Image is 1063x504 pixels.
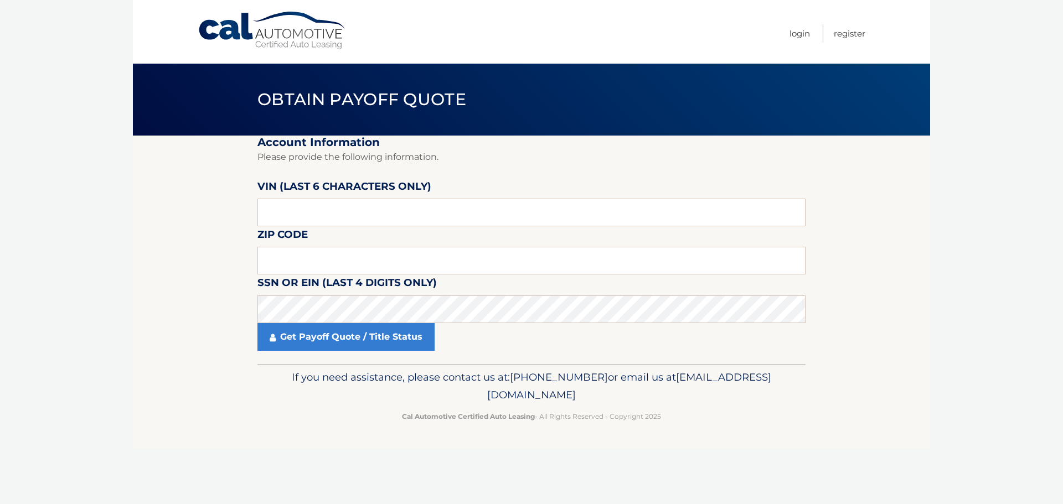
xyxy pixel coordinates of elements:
p: If you need assistance, please contact us at: or email us at [265,368,798,404]
label: SSN or EIN (last 4 digits only) [257,274,437,295]
strong: Cal Automotive Certified Auto Leasing [402,412,535,420]
a: Register [834,24,865,43]
span: [PHONE_NUMBER] [510,371,608,383]
a: Login [789,24,810,43]
a: Cal Automotive [198,11,347,50]
p: Please provide the following information. [257,149,806,165]
span: Obtain Payoff Quote [257,89,466,110]
p: - All Rights Reserved - Copyright 2025 [265,411,798,422]
label: VIN (last 6 characters only) [257,178,431,199]
label: Zip Code [257,226,308,247]
h2: Account Information [257,136,806,149]
a: Get Payoff Quote / Title Status [257,323,435,351]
